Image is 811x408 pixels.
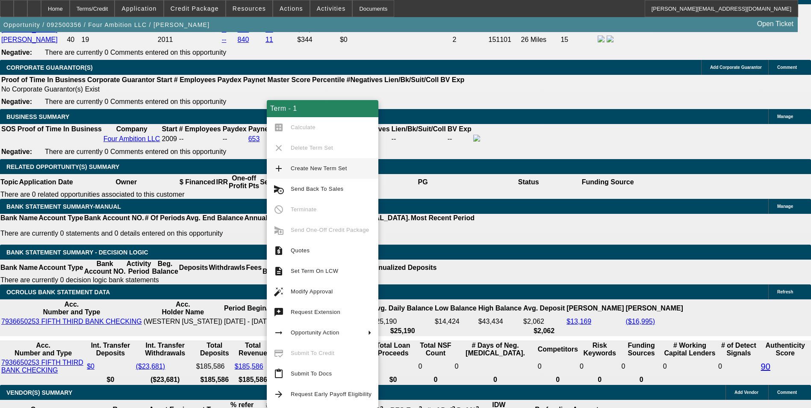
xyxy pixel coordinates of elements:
th: Annualized Deposits [369,260,437,276]
th: Total Loan Proceeds [369,341,417,358]
b: Corporate Guarantor [87,76,155,83]
th: Account Type [38,214,84,222]
a: Four Ambition LLC [103,135,160,142]
td: 0 [454,358,536,375]
mat-icon: description [274,266,284,276]
mat-icon: arrow_forward [274,389,284,399]
span: Opportunity Action [291,329,339,336]
span: Comment [777,390,797,395]
b: Percentile [312,76,345,83]
span: CORPORATE GUARANTOR(S) [6,64,93,71]
th: End. Balance [262,260,289,276]
span: Activities [317,5,346,12]
span: Manage [777,204,793,209]
b: BV Exp [440,76,464,83]
td: -- [447,134,472,144]
th: Proof of Time In Business [17,125,102,133]
th: [PERSON_NAME] [566,300,624,316]
th: $0 [369,375,417,384]
a: $13,169 [566,318,591,325]
th: Application Date [18,174,73,190]
span: OCROLUS BANK STATEMENT DATA [6,289,110,296]
span: VENDOR(S) SUMMARY [6,389,72,396]
th: [PERSON_NAME] [625,300,684,316]
td: (WESTERN [US_STATE]) [143,317,223,326]
th: Avg. Daily Balance [372,300,434,316]
td: 2 [452,35,487,44]
span: Set Term On LCW [291,268,338,274]
td: 2009 [161,134,177,144]
th: $185,586 [234,375,271,384]
th: # Of Periods [145,214,186,222]
img: facebook-icon.png [598,35,605,42]
th: $25,190 [372,327,434,335]
b: Negative: [1,148,32,155]
button: Application [115,0,163,17]
span: There are currently 0 Comments entered on this opportunity [45,98,226,105]
th: Funding Source [581,174,634,190]
span: Application [121,5,156,12]
span: There are currently 0 Comments entered on this opportunity [45,148,226,155]
th: # Working Capital Lenders [663,341,717,358]
th: Competitors [537,341,578,358]
th: 0 [418,375,453,384]
mat-icon: arrow_right_alt [274,328,284,338]
b: # Employees [179,125,221,133]
th: Owner [74,174,179,190]
th: IRR [215,174,228,190]
th: Int. Transfer Deposits [86,341,135,358]
th: Proof of Time In Business [1,76,86,84]
th: Funding Sources [621,341,661,358]
img: facebook-icon.png [473,135,480,142]
td: 40 [66,35,80,44]
div: Term - 1 [267,100,378,117]
mat-icon: content_paste [274,369,284,379]
th: # Days of Neg. [MEDICAL_DATA]. [454,341,536,358]
button: Resources [226,0,272,17]
th: SOS [1,125,16,133]
a: 840 [238,36,249,43]
a: 11 [265,36,273,43]
span: Add Corporate Guarantor [710,65,762,70]
th: Withdrawls [208,260,245,276]
th: Acc. Number and Type [1,300,142,316]
th: Beg. Balance [151,260,178,276]
img: linkedin-icon.png [607,35,613,42]
span: Quotes [291,247,310,254]
td: $0 [369,358,417,375]
a: 653 [248,135,260,142]
a: [PERSON_NAME] [1,36,58,43]
td: 26 Miles [521,35,560,44]
mat-icon: try [274,307,284,317]
span: Modify Approval [291,288,333,295]
th: 0 [537,375,578,384]
td: 0 [621,358,661,375]
th: Status [476,174,581,190]
td: $43,434 [478,317,522,326]
td: 0 [718,358,759,375]
a: 7936650253 FIFTH THIRD BANK CHECKING [1,318,142,325]
b: # Negatives [352,125,390,133]
th: Account Type [38,260,84,276]
a: Open Ticket [754,17,797,31]
button: Credit Package [164,0,225,17]
b: Lien/Bk/Suit/Coll [384,76,439,83]
th: Int. Transfer Withdrawals [136,341,195,358]
th: Avg. End Balance [186,214,244,222]
td: -- [391,134,446,144]
td: 0 [537,358,578,375]
span: Request Extension [291,309,340,315]
span: -- [179,135,184,142]
b: #Negatives [347,76,383,83]
th: Security Deposit [260,174,314,190]
b: BV Exp [448,125,472,133]
mat-icon: request_quote [274,245,284,256]
th: 0 [454,375,536,384]
th: One-off Profit Pts [228,174,260,190]
span: Send Back To Sales [291,186,343,192]
mat-icon: auto_fix_high [274,287,284,297]
td: $185,586 [196,358,233,375]
span: Comment [777,65,797,70]
th: Sum of the Total NSF Count and Total Overdraft Fee Count from Ocrolus [418,341,453,358]
th: PG [370,174,475,190]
